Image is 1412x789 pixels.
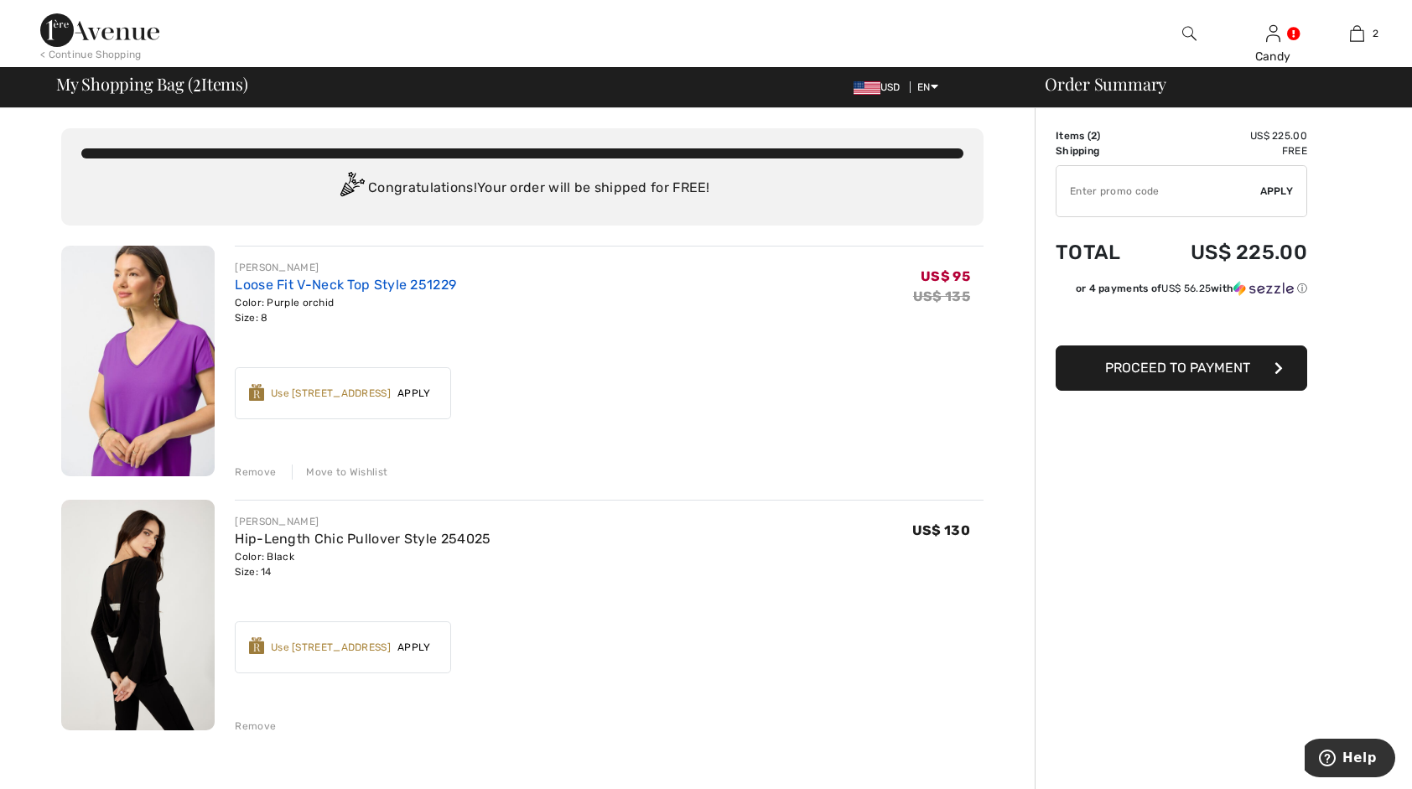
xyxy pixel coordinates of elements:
span: EN [917,81,938,93]
td: Shipping [1056,143,1145,158]
img: Hip-Length Chic Pullover Style 254025 [61,500,215,730]
span: Apply [391,640,438,655]
a: Hip-Length Chic Pullover Style 254025 [235,531,491,547]
div: or 4 payments of with [1076,281,1307,296]
div: Color: Black Size: 14 [235,549,491,579]
div: Congratulations! Your order will be shipped for FREE! [81,172,963,205]
button: Proceed to Payment [1056,345,1307,391]
span: 2 [193,71,201,93]
a: 2 [1316,23,1398,44]
div: Candy [1232,48,1314,65]
div: Remove [235,465,276,480]
img: Sezzle [1233,281,1294,296]
img: Congratulation2.svg [335,172,368,205]
span: 2 [1373,26,1378,41]
input: Promo code [1056,166,1260,216]
span: Proceed to Payment [1105,360,1250,376]
td: Items ( ) [1056,128,1145,143]
a: Sign In [1266,25,1280,41]
div: Order Summary [1025,75,1402,92]
span: US$ 56.25 [1161,283,1211,294]
img: US Dollar [854,81,880,95]
div: Color: Purple orchid Size: 8 [235,295,456,325]
div: Use [STREET_ADDRESS] [271,640,391,655]
div: [PERSON_NAME] [235,514,491,529]
div: or 4 payments ofUS$ 56.25withSezzle Click to learn more about Sezzle [1056,281,1307,302]
img: Reward-Logo.svg [249,637,264,654]
img: My Bag [1350,23,1364,44]
span: Apply [1260,184,1294,199]
span: USD [854,81,907,93]
iframe: Opens a widget where you can find more information [1305,739,1395,781]
a: Loose Fit V-Neck Top Style 251229 [235,277,456,293]
div: Remove [235,719,276,734]
img: search the website [1182,23,1197,44]
td: US$ 225.00 [1145,128,1307,143]
span: US$ 95 [921,268,970,284]
span: US$ 130 [912,522,970,538]
img: Reward-Logo.svg [249,384,264,401]
s: US$ 135 [913,288,970,304]
td: US$ 225.00 [1145,224,1307,281]
span: 2 [1091,130,1097,142]
img: Loose Fit V-Neck Top Style 251229 [61,246,215,476]
span: Apply [391,386,438,401]
div: Move to Wishlist [292,465,387,480]
td: Free [1145,143,1307,158]
div: [PERSON_NAME] [235,260,456,275]
img: My Info [1266,23,1280,44]
span: My Shopping Bag ( Items) [56,75,248,92]
div: < Continue Shopping [40,47,142,62]
td: Total [1056,224,1145,281]
div: Use [STREET_ADDRESS] [271,386,391,401]
iframe: PayPal-paypal [1056,302,1307,340]
img: 1ère Avenue [40,13,159,47]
